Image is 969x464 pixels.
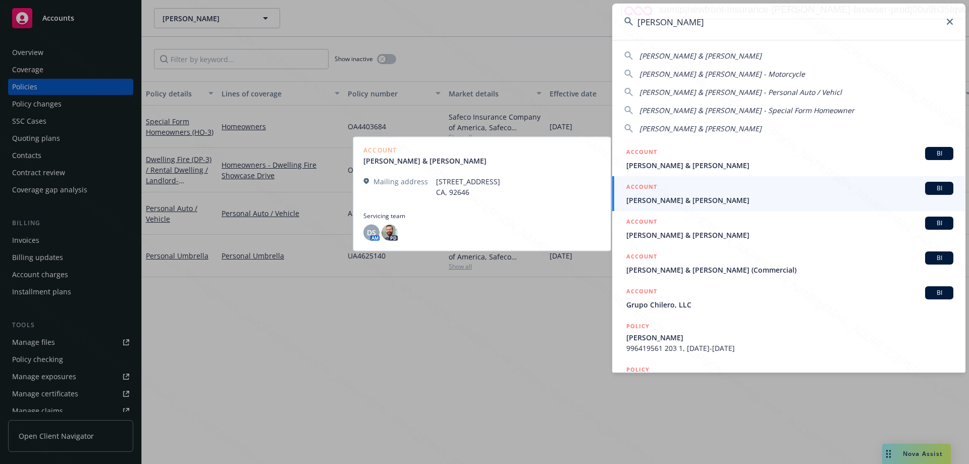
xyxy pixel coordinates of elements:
[626,299,953,310] span: Grupo Chilero, LLC
[626,365,650,375] h5: POLICY
[639,69,805,79] span: [PERSON_NAME] & [PERSON_NAME] - Motorcycle
[626,217,657,229] h5: ACCOUNT
[639,87,842,97] span: [PERSON_NAME] & [PERSON_NAME] - Personal Auto / Vehicl
[929,149,949,158] span: BI
[626,343,953,353] span: 996419561 203 1, [DATE]-[DATE]
[639,106,854,115] span: [PERSON_NAME] & [PERSON_NAME] - Special Form Homeowner
[626,147,657,159] h5: ACCOUNT
[639,124,762,133] span: [PERSON_NAME] & [PERSON_NAME]
[612,316,965,359] a: POLICY[PERSON_NAME]996419561 203 1, [DATE]-[DATE]
[626,195,953,205] span: [PERSON_NAME] & [PERSON_NAME]
[929,219,949,228] span: BI
[612,176,965,211] a: ACCOUNTBI[PERSON_NAME] & [PERSON_NAME]
[612,211,965,246] a: ACCOUNTBI[PERSON_NAME] & [PERSON_NAME]
[612,359,965,402] a: POLICY
[626,182,657,194] h5: ACCOUNT
[626,160,953,171] span: [PERSON_NAME] & [PERSON_NAME]
[626,265,953,275] span: [PERSON_NAME] & [PERSON_NAME] (Commercial)
[612,246,965,281] a: ACCOUNTBI[PERSON_NAME] & [PERSON_NAME] (Commercial)
[612,141,965,176] a: ACCOUNTBI[PERSON_NAME] & [PERSON_NAME]
[929,253,949,263] span: BI
[626,286,657,298] h5: ACCOUNT
[612,281,965,316] a: ACCOUNTBIGrupo Chilero, LLC
[626,321,650,331] h5: POLICY
[612,4,965,40] input: Search...
[929,288,949,297] span: BI
[626,332,953,343] span: [PERSON_NAME]
[929,184,949,193] span: BI
[639,51,762,61] span: [PERSON_NAME] & [PERSON_NAME]
[626,230,953,240] span: [PERSON_NAME] & [PERSON_NAME]
[626,251,657,264] h5: ACCOUNT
